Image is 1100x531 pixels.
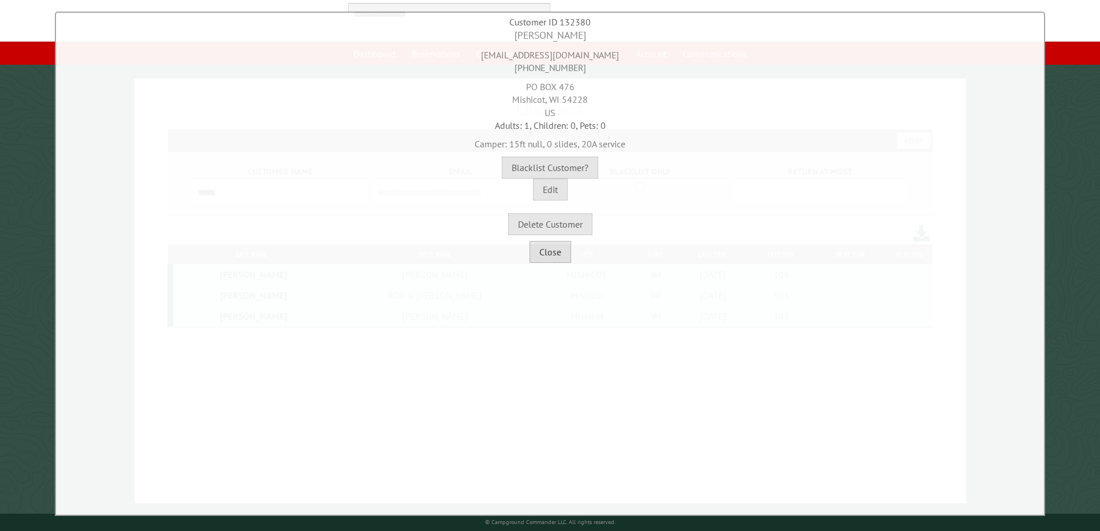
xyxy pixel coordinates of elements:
div: [PERSON_NAME] [59,28,1041,43]
button: Edit [533,179,568,200]
div: Camper: 15ft null, 0 slides, 20A service [59,132,1041,150]
button: Delete Customer [508,213,592,235]
div: PO BOX 476 Mishicot, WI 54228 US [59,75,1041,119]
div: [EMAIL_ADDRESS][DOMAIN_NAME] [PHONE_NUMBER] [59,43,1041,75]
div: Adults: 1, Children: 0, Pets: 0 [59,119,1041,132]
button: Blacklist Customer? [502,157,598,179]
small: © Campground Commander LLC. All rights reserved. [485,518,616,526]
button: Close [530,241,571,263]
div: Customer ID 132380 [59,16,1041,28]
